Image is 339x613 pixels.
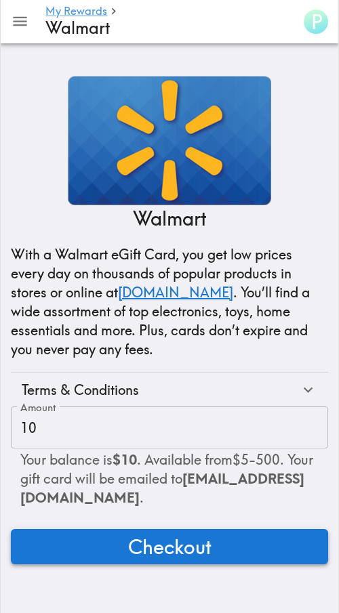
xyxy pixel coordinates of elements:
a: My Rewards [45,5,107,18]
span: [EMAIL_ADDRESS][DOMAIN_NAME] [20,470,304,506]
h4: Walmart [45,18,287,38]
a: [DOMAIN_NAME] [118,284,233,301]
button: P [298,4,334,39]
div: Terms & Conditions [22,381,299,400]
b: $10 [113,451,137,468]
button: Checkout [11,529,328,564]
label: Amount [20,400,56,415]
img: Walmart [68,76,271,205]
span: Checkout [128,533,212,560]
p: Walmart [133,205,206,232]
p: With a Walmart eGift Card, you get low prices every day on thousands of popular products in store... [11,245,328,359]
div: Terms & Conditions [11,373,328,408]
span: P [311,10,323,34]
span: Your balance is . Available from $5 - 500 . Your gift card will be emailed to . [20,451,313,506]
